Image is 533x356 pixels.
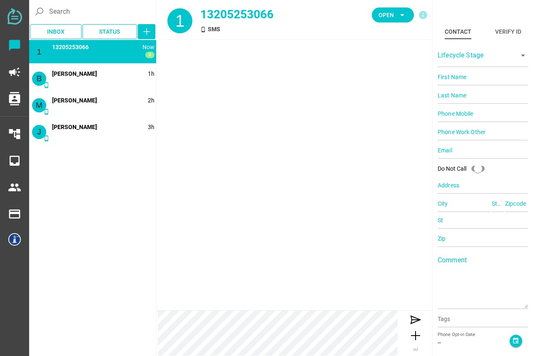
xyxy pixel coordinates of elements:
span: 13205253066 [52,44,89,50]
img: 5e5013c4774eeba51c753a8a-30.png [8,233,21,246]
span: Inbox [47,27,65,37]
span: 1 [175,12,184,30]
input: St [438,212,528,229]
textarea: Comment [438,259,528,308]
button: Open [372,7,414,22]
span: 1760049779 [142,44,154,50]
input: Phone Work Other [438,124,528,140]
div: -- [438,339,510,347]
span: 18086350595 [52,70,97,77]
input: State [492,195,504,212]
input: Last Name [438,87,528,104]
input: First Name [438,69,528,85]
input: City [438,195,491,212]
div: Contact [445,27,471,37]
span: Open [379,10,394,20]
i: SMS [200,27,206,32]
span: 1760040820 [148,124,154,130]
span: 1760040990 [148,97,154,104]
span: Status [99,27,120,37]
div: SMS [200,25,322,34]
button: Status [82,24,137,39]
i: contacts [8,92,21,105]
i: people [8,181,21,194]
input: Zip [438,230,528,247]
span: 1 [37,47,42,56]
span: 1760044453 [148,70,154,77]
i: campaign [8,65,21,79]
i: chat_bubble [8,39,21,52]
i: SMS [43,109,50,115]
span: B [37,74,42,83]
i: arrow_drop_down [518,50,528,60]
i: account_tree [8,127,21,141]
div: Phone Opt-in Date [438,331,510,339]
i: SMS [43,135,50,142]
div: Do Not Call [438,160,490,177]
input: Tags [438,316,528,326]
span: M [36,101,42,110]
i: arrow_drop_down [397,10,407,20]
i: payment [8,207,21,221]
div: Do Not Call [438,164,466,173]
span: J [37,127,41,136]
span: IM [413,347,418,352]
button: Inbox [30,24,82,39]
i: SMS [43,82,50,88]
span: 14084647209 [52,124,97,130]
input: Email [438,142,528,159]
i: info [418,10,428,20]
i: event [512,337,519,344]
span: 2 [145,52,154,58]
i: SMS [43,55,50,62]
input: Address [438,177,528,194]
i: inbox [8,154,21,167]
input: Zipcode [505,195,528,212]
input: Phone Mobile [438,105,528,122]
div: 13205253066 [200,6,322,23]
span: 14152166899 [52,97,97,104]
div: Verify ID [495,27,521,37]
img: svg+xml;base64,PD94bWwgdmVyc2lvbj0iMS4wIiBlbmNvZGluZz0iVVRGLTgiPz4KPHN2ZyB2ZXJzaW9uPSIxLjEiIHZpZX... [7,8,22,25]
